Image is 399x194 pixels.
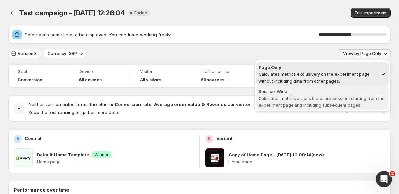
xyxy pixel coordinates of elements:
[151,102,153,107] strong: ,
[18,51,37,56] span: Version 3
[258,88,387,95] div: Session Wide
[79,77,102,83] h4: All devices
[14,148,33,167] img: Default Home Template
[18,68,59,83] a: GoalConversion
[205,148,224,167] img: Copy of Home Page - Feb 8, 10:08:14(new)
[390,171,395,176] span: 2
[343,51,381,56] span: View by: Page Only
[19,9,125,17] span: Test campaign - [DATE] 12:26:04
[134,10,147,16] span: Ended
[202,102,205,107] strong: &
[201,77,224,83] h4: All sources
[25,31,319,38] span: Data needs some time to be displayed. You can keep working freely.
[79,69,120,74] span: Device
[29,102,252,107] span: Neither version outperforms the other in .
[140,77,161,83] h4: All visitors
[228,151,324,158] p: Copy of Home Page - [DATE] 10:08:14(new)
[208,136,211,142] h2: B
[216,135,233,142] p: Variant
[339,49,391,58] button: View by:Page Only
[25,135,41,142] p: Control
[201,69,242,74] span: Traffic source
[154,102,200,107] strong: Average order value
[79,68,120,83] a: DeviceAll devices
[94,152,109,157] span: Winner
[16,136,19,142] h2: A
[18,77,42,83] span: Conversion
[258,64,378,71] div: Page Only
[37,159,194,165] p: Home page
[115,102,151,107] strong: Conversion rate
[18,69,59,74] span: Goal
[140,69,181,74] span: Visitor
[48,51,77,56] span: Currency: GBP
[29,110,119,115] span: Keep the test running to gather more data.
[351,8,391,18] button: Edit experiment
[44,49,87,58] button: Currency: GBP
[258,96,385,108] span: Calculates metrics across the entire session, starting from the experiment page and including sub...
[206,102,251,107] strong: Revenue per visitor
[8,8,18,18] button: Back
[376,171,392,187] iframe: Intercom live chat
[201,68,242,83] a: Traffic sourceAll sources
[355,10,387,16] span: Edit experiment
[140,68,181,83] a: VisitorAll visitors
[228,159,386,165] p: Home page
[37,151,89,158] p: Default Home Template
[18,105,20,112] h2: -
[14,187,385,193] h2: Performance over time
[258,72,370,84] span: Calculates metrics exclusively on the experiment page without including data from other pages.
[8,49,41,58] button: Version 3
